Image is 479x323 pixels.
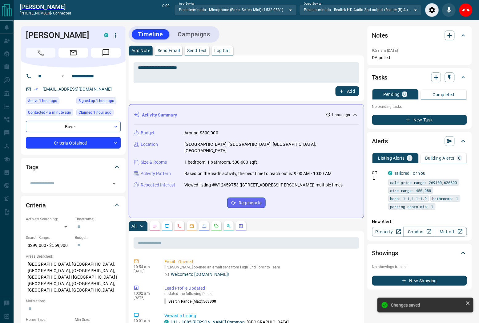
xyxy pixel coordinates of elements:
span: Signed up 1 hour ago [78,98,114,104]
span: parking spots min: 1 [390,203,433,210]
p: Viewed listing #W12459753 ([STREET_ADDRESS][PERSON_NAME]) multiple times [184,182,343,188]
a: Tailored For You [394,171,426,176]
div: Tasks [372,70,467,85]
p: Email - Opened [164,259,357,265]
p: 1 bedroom, 1 bathroom, 500-600 sqft [184,159,257,166]
svg: Emails [189,224,194,229]
div: Criteria Obtained [26,137,121,149]
svg: Calls [177,224,182,229]
p: Add Note [131,48,150,53]
h2: Tags [26,162,38,172]
p: Based on the lead's activity, the best time to reach out is: 9:00 AM - 10:00 AM [184,170,332,177]
svg: Email Verified [34,87,38,92]
svg: Listing Alerts [202,224,207,229]
p: 10:54 am [134,265,155,269]
p: Around $300,000 [184,130,218,136]
p: Location [141,141,158,148]
div: Audio Settings [425,3,439,17]
h2: Showings [372,248,398,258]
p: Home Type: [26,317,72,322]
p: $299,000 - $569,900 [26,240,72,251]
button: Open [59,72,66,80]
div: Tags [26,160,121,174]
span: Call [26,48,55,58]
div: Activity Summary1 hour ago [134,109,359,121]
p: Motivation: [26,298,121,304]
span: Message [91,48,121,58]
p: Actively Searching: [26,216,72,222]
h1: [PERSON_NAME] [26,30,95,40]
button: New Showing [372,276,467,286]
button: Campaigns [172,29,216,39]
div: Notes [372,28,467,43]
p: 10:02 am [134,291,155,296]
span: Contacted < a minute ago [28,109,71,116]
p: Welcome to [DOMAIN_NAME]! [171,271,229,278]
p: 0 [404,92,406,96]
span: Claimed 1 hour ago [78,109,111,116]
a: Mr.Loft [435,227,467,237]
a: [EMAIL_ADDRESS][DOMAIN_NAME] [42,87,112,92]
p: [DATE] [134,269,155,273]
p: Pending [383,92,400,96]
a: [PERSON_NAME] [20,3,71,10]
span: beds: 1-1,1.1-1.9 [390,195,427,202]
p: 0 [458,156,461,160]
p: Listing Alerts [378,156,405,160]
div: Criteria [26,198,121,213]
button: New Task [372,115,467,125]
p: Timeframe: [75,216,121,222]
p: Lead Profile Updated [164,285,357,292]
div: Predeterminado - Realtek HD Audio 2nd output (Realtek(R) Audio) [300,5,421,15]
span: size range: 450,988 [390,187,431,194]
p: Viewed a Listing [164,313,357,319]
p: 1 [409,156,411,160]
p: 1 hour ago [332,112,350,118]
p: Log Call [214,48,231,53]
div: Showings [372,246,467,260]
p: Areas Searched: [26,254,121,259]
svg: Agent Actions [239,224,244,229]
button: Regenerate [227,198,266,208]
p: Building Alerts [425,156,454,160]
p: 10:01 am [134,319,155,323]
h2: Alerts [372,136,388,146]
svg: Push Notification Only [372,176,376,180]
label: Input Device [179,2,195,6]
p: [PERSON_NAME] opened an email sent from High End Toronto Team [164,265,357,269]
p: Send Email [158,48,180,53]
p: Activity Summary [142,112,177,118]
p: Completed [433,92,455,97]
div: Tue Oct 14 2025 [76,97,121,106]
div: Tue Oct 14 2025 [76,109,121,118]
p: Search Range: [26,235,72,240]
label: Output Device [304,2,321,6]
div: Changes saved [391,303,463,308]
span: Active 1 hour ago [28,98,57,104]
svg: Notes [152,224,157,229]
p: Send Text [187,48,207,53]
div: Predeterminado - Microphone (Razer Seiren Mini) (1532:0531) [175,5,296,15]
p: Activity Pattern [141,170,171,177]
svg: Lead Browsing Activity [165,224,170,229]
a: Property [372,227,404,237]
button: Timeline [132,29,169,39]
p: No pending tasks [372,102,467,111]
span: Email [58,48,88,58]
p: No showings booked [372,264,467,270]
p: Off [372,170,384,176]
p: [GEOGRAPHIC_DATA], [GEOGRAPHIC_DATA], [GEOGRAPHIC_DATA], [GEOGRAPHIC_DATA] [184,141,359,154]
div: Tue Oct 14 2025 [26,109,73,118]
p: Size & Rooms [141,159,167,166]
div: End Call [459,3,473,17]
div: condos.ca [388,171,392,175]
p: updated the following fields: [164,292,357,296]
span: 569900 [203,299,216,304]
span: sale price range: 269100,626890 [390,179,457,186]
span: connected [53,11,71,15]
p: All [131,224,136,228]
p: [GEOGRAPHIC_DATA], [GEOGRAPHIC_DATA], [GEOGRAPHIC_DATA], [GEOGRAPHIC_DATA], [GEOGRAPHIC_DATA] | [... [26,259,121,295]
p: [DATE] [134,296,155,300]
div: Buyer [26,121,121,132]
